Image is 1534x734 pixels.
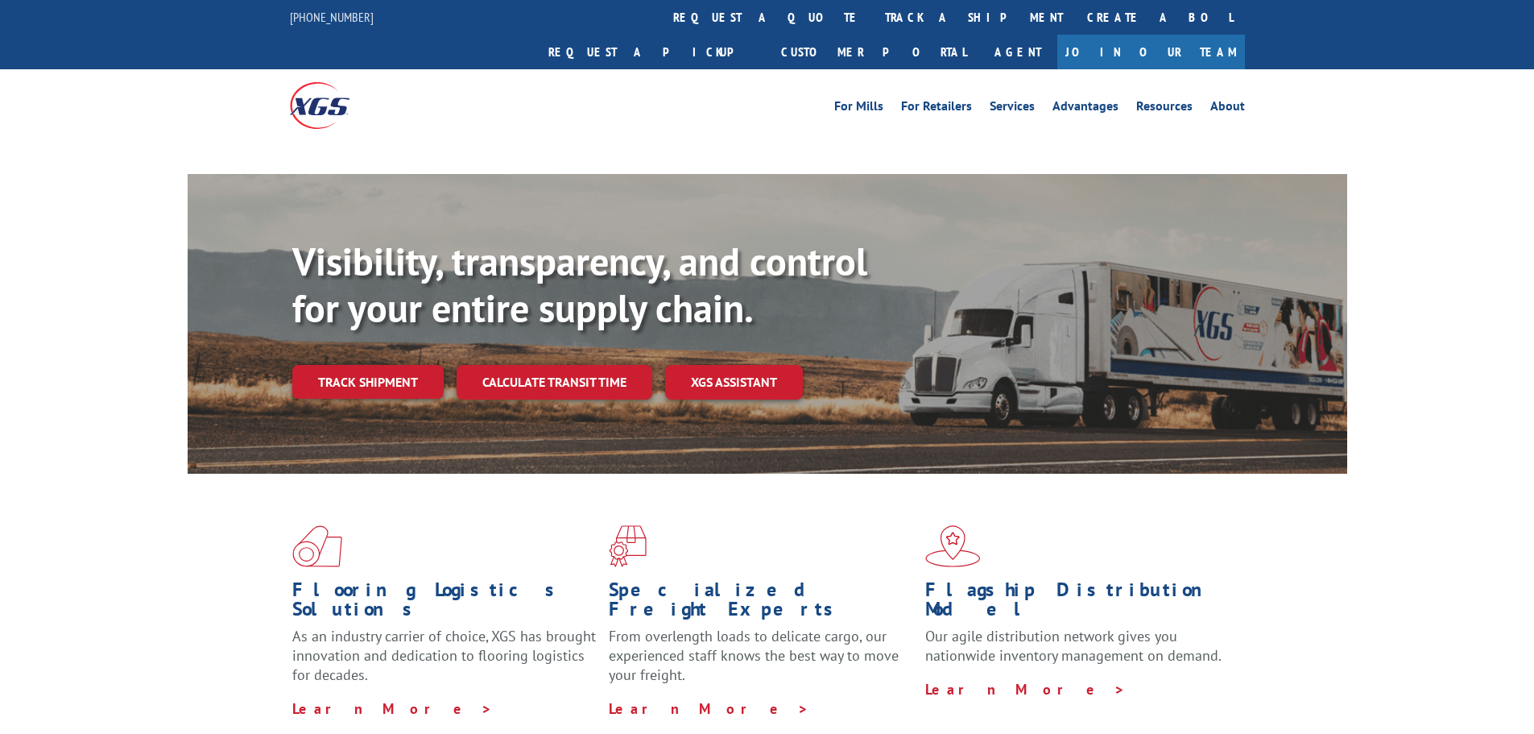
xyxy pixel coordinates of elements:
[290,9,374,25] a: [PHONE_NUMBER]
[769,35,978,69] a: Customer Portal
[292,525,342,567] img: xgs-icon-total-supply-chain-intelligence-red
[292,699,493,718] a: Learn More >
[925,525,981,567] img: xgs-icon-flagship-distribution-model-red
[1210,100,1245,118] a: About
[990,100,1035,118] a: Services
[901,100,972,118] a: For Retailers
[292,580,597,627] h1: Flooring Logistics Solutions
[609,580,913,627] h1: Specialized Freight Experts
[925,580,1230,627] h1: Flagship Distribution Model
[609,525,647,567] img: xgs-icon-focused-on-flooring-red
[925,627,1222,665] span: Our agile distribution network gives you nationwide inventory management on demand.
[292,365,444,399] a: Track shipment
[665,365,803,400] a: XGS ASSISTANT
[292,236,867,333] b: Visibility, transparency, and control for your entire supply chain.
[978,35,1057,69] a: Agent
[292,627,596,684] span: As an industry carrier of choice, XGS has brought innovation and dedication to flooring logistics...
[1052,100,1118,118] a: Advantages
[1136,100,1193,118] a: Resources
[925,680,1126,699] a: Learn More >
[609,699,809,718] a: Learn More >
[1057,35,1245,69] a: Join Our Team
[457,365,652,400] a: Calculate transit time
[834,100,883,118] a: For Mills
[609,627,913,699] p: From overlength loads to delicate cargo, our experienced staff knows the best way to move your fr...
[536,35,769,69] a: Request a pickup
